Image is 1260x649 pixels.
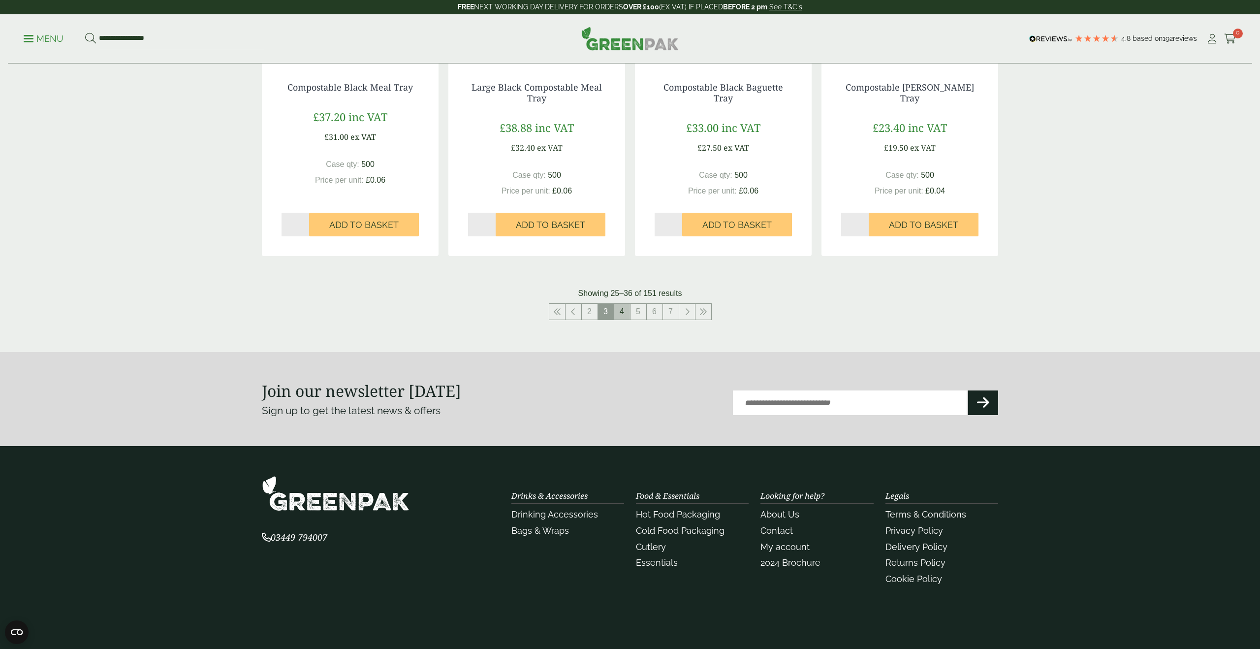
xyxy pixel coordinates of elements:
span: 500 [921,171,934,179]
a: Cold Food Packaging [636,525,724,536]
a: Terms & Conditions [885,509,966,519]
a: Delivery Policy [885,542,947,552]
span: £23.40 [873,120,905,135]
span: Add to Basket [329,220,399,230]
a: Compostable Black Baguette Tray [663,81,783,104]
span: £31.00 [324,131,348,142]
a: 6 [647,304,662,320]
a: 4 [614,304,630,320]
span: Add to Basket [702,220,772,230]
span: 4.8 [1121,34,1133,42]
span: 500 [361,160,375,168]
span: Case qty: [512,171,546,179]
span: £32.40 [511,142,535,153]
span: Case qty: [699,171,732,179]
span: inc VAT [348,109,387,124]
a: Menu [24,33,63,43]
button: Add to Basket [869,213,978,236]
span: 3 [598,304,614,320]
a: Cutlery [636,542,666,552]
span: £38.88 [500,120,532,135]
span: £37.20 [313,109,346,124]
a: Drinking Accessories [511,509,598,519]
span: Price per unit: [875,187,923,195]
span: Price per unit: [502,187,550,195]
a: Privacy Policy [885,525,943,536]
p: Showing 25–36 of 151 results [578,288,682,299]
a: About Us [760,509,799,519]
button: Open CMP widget [5,620,29,644]
a: 03449 794007 [262,533,327,543]
a: Essentials [636,557,678,568]
img: GreenPak Supplies [581,27,679,50]
span: reviews [1173,34,1197,42]
span: ex VAT [350,131,376,142]
strong: Join our newsletter [DATE] [262,380,461,401]
span: 03449 794007 [262,531,327,543]
i: Cart [1224,34,1236,44]
span: Price per unit: [315,176,364,184]
span: inc VAT [535,120,574,135]
i: My Account [1206,34,1218,44]
p: Sign up to get the latest news & offers [262,403,593,419]
a: 2 [582,304,598,320]
button: Add to Basket [496,213,605,236]
a: Compostable [PERSON_NAME] Tray [846,81,974,104]
a: Contact [760,525,793,536]
div: 4.8 Stars [1074,34,1119,43]
a: Hot Food Packaging [636,509,720,519]
a: Returns Policy [885,557,945,568]
span: ex VAT [724,142,749,153]
a: Bags & Wraps [511,525,569,536]
span: inc VAT [908,120,947,135]
a: Large Black Compostable Meal Tray [472,81,602,104]
img: REVIEWS.io [1029,35,1072,42]
strong: OVER £100 [623,3,659,11]
span: Price per unit: [688,187,737,195]
strong: FREE [458,3,474,11]
span: inc VAT [722,120,760,135]
a: Compostable Black Meal Tray [287,81,413,93]
a: Cookie Policy [885,574,942,584]
button: Add to Basket [309,213,419,236]
span: Add to Basket [516,220,585,230]
button: Add to Basket [682,213,792,236]
strong: BEFORE 2 pm [723,3,767,11]
span: 0 [1233,29,1243,38]
span: £0.06 [739,187,758,195]
p: Menu [24,33,63,45]
span: £0.06 [552,187,572,195]
a: See T&C's [769,3,802,11]
a: 2024 Brochure [760,557,820,568]
span: £27.50 [697,142,722,153]
span: Add to Basket [889,220,958,230]
span: ex VAT [910,142,936,153]
span: £19.50 [884,142,908,153]
span: £33.00 [686,120,719,135]
span: Case qty: [326,160,359,168]
span: ex VAT [537,142,563,153]
img: GreenPak Supplies [262,476,409,512]
a: 5 [630,304,646,320]
span: Based on [1133,34,1163,42]
span: 500 [734,171,748,179]
a: 0 [1224,32,1236,46]
span: £0.04 [925,187,945,195]
a: 7 [663,304,679,320]
span: £0.06 [366,176,385,184]
span: 500 [548,171,561,179]
a: My account [760,542,810,552]
span: 192 [1163,34,1173,42]
span: Case qty: [885,171,919,179]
